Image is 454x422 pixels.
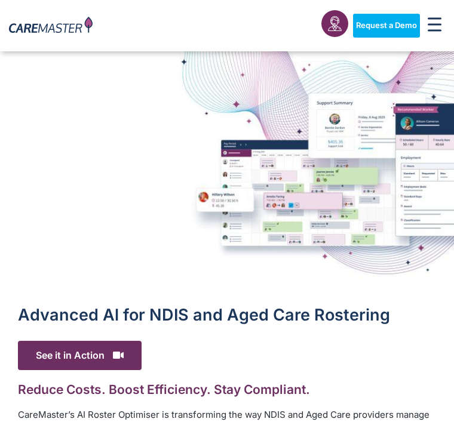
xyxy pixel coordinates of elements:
img: CareMaster Logo [9,17,93,35]
h1: Advanced Al for NDIS and Aged Care Rostering [18,306,436,325]
a: Request a Demo [353,14,420,38]
div: Menu Toggle [425,14,446,38]
span: See it in Action [18,341,142,370]
h2: Reduce Costs. Boost Efficiency. Stay Compliant. [18,382,436,397]
span: Request a Demo [356,21,417,30]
